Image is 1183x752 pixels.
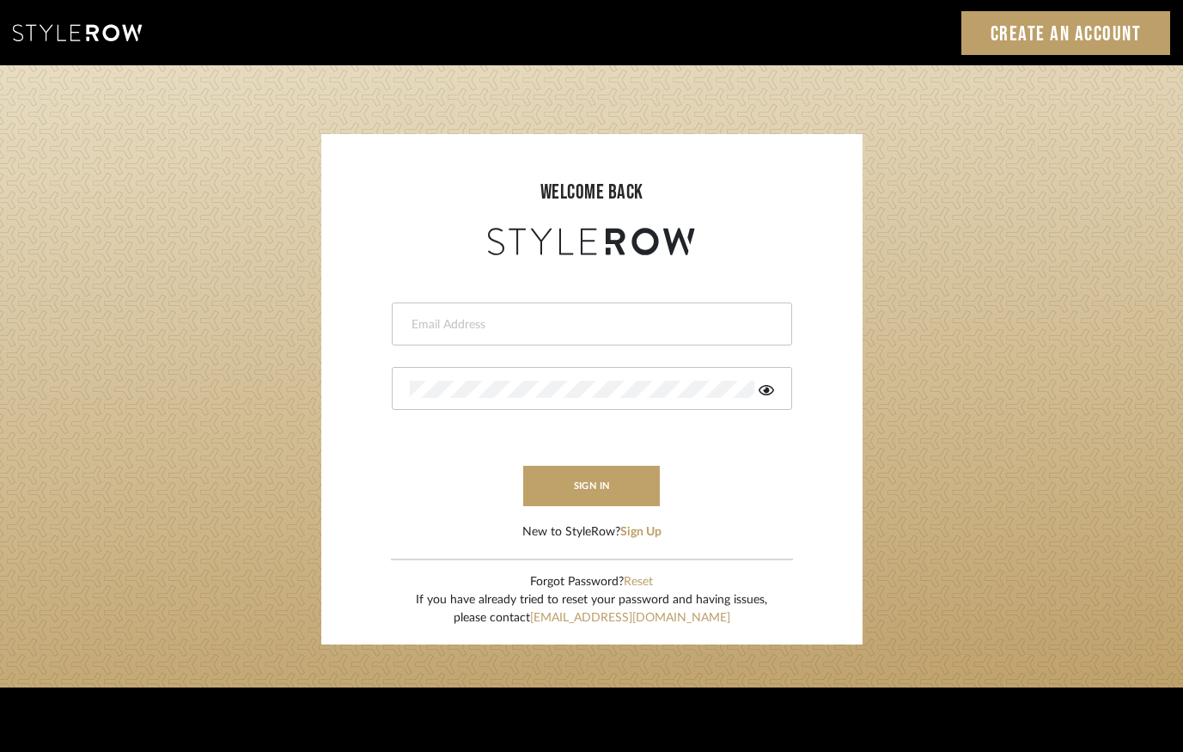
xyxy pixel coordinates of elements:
input: Email Address [410,316,770,333]
div: Forgot Password? [416,573,767,591]
div: New to StyleRow? [522,523,662,541]
div: welcome back [338,177,845,208]
div: If you have already tried to reset your password and having issues, please contact [416,591,767,627]
button: Reset [624,573,653,591]
button: sign in [523,466,661,506]
button: Sign Up [620,523,662,541]
a: Create an Account [961,11,1171,55]
a: [EMAIL_ADDRESS][DOMAIN_NAME] [530,612,730,624]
